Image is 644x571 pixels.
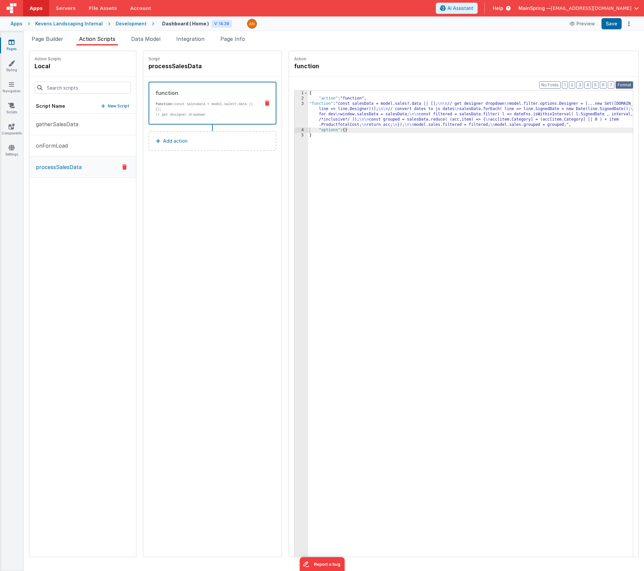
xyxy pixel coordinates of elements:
[294,56,633,62] p: Action
[299,557,345,571] iframe: Marker.io feedback button
[30,5,42,12] span: Apps
[176,36,205,42] span: Integration
[155,101,255,112] p: const salesData = model.sales?.data || [];
[211,20,232,28] div: V: 14.39
[32,36,63,42] span: Page Builder
[294,101,308,128] div: 3
[116,20,147,27] div: Development
[584,81,591,89] button: 4
[616,81,633,89] button: Format
[163,137,187,145] p: Add action
[32,163,82,171] p: processSalesData
[29,114,136,135] button: gatherSalesData
[247,19,257,28] img: 63cd5caa8a31f9d016618d4acf466499
[35,82,131,94] input: Search scripts
[131,36,160,42] span: Data Model
[149,56,276,62] p: Script
[493,5,503,12] span: Help
[518,5,639,12] button: MainSpring — [EMAIL_ADDRESS][DOMAIN_NAME]
[35,20,103,27] div: Kevens Landscaping Internal
[294,62,393,71] h4: function
[35,62,61,71] h4: local
[155,89,255,97] div: function
[11,20,22,27] div: Apps
[518,5,551,12] span: MainSpring —
[32,142,68,150] p: onFormLoad
[592,81,599,89] button: 5
[155,112,255,128] p: // get designer dropdown model.filter.options.Designer = [...new Set([DOMAIN_NAME]( line => line....
[436,3,478,14] button: AI Assistant
[294,96,308,101] div: 2
[566,18,599,29] button: Preview
[32,120,78,128] p: gatherSalesData
[294,91,308,96] div: 1
[79,36,115,42] span: Action Scripts
[294,133,308,138] div: 5
[220,36,245,42] span: Page Info
[539,81,561,89] button: No Folds
[551,5,631,12] span: [EMAIL_ADDRESS][DOMAIN_NAME]
[29,135,136,157] button: onFormLoad
[162,21,209,26] h4: Dashboard ( Home )
[576,81,583,89] button: 3
[624,19,633,28] button: Options
[447,5,473,12] span: AI Assistant
[101,103,129,109] button: New Script
[149,131,276,151] button: Add action
[602,18,622,29] button: Save
[600,81,606,89] button: 6
[294,128,308,133] div: 4
[562,81,568,89] button: 1
[608,81,614,89] button: 7
[56,5,75,12] span: Servers
[89,5,117,12] span: File Assets
[29,157,136,178] button: processSalesData
[155,102,174,106] strong: function:
[35,56,61,62] p: Action Scripts
[108,103,129,109] p: New Script
[569,81,575,89] button: 2
[149,62,247,71] h4: processSalesData
[36,103,65,109] h5: Script Name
